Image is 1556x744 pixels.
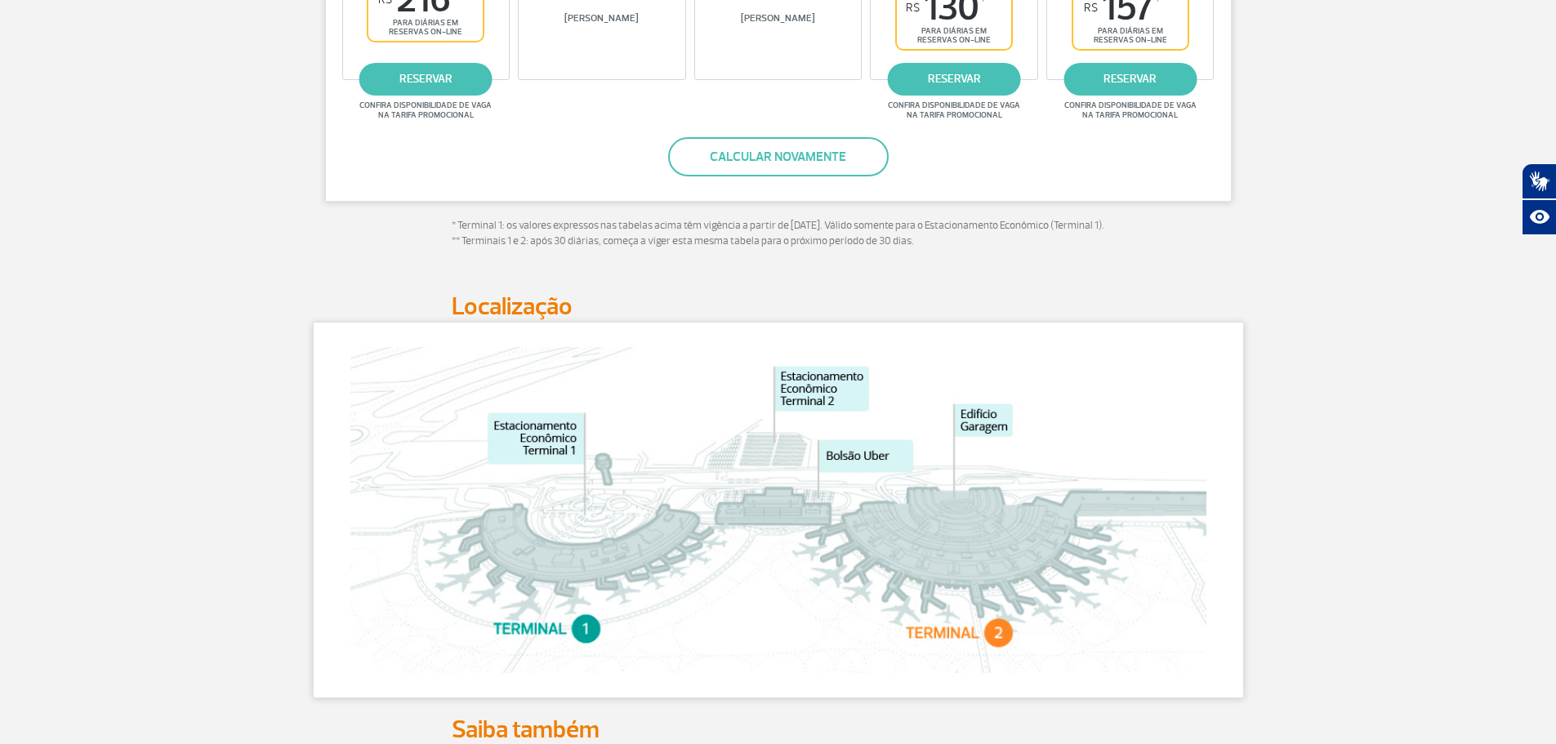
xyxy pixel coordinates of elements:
a: reservar [359,63,493,96]
span: Confira disponibilidade de vaga na tarifa promocional [1062,100,1199,120]
span: [PERSON_NAME] [523,12,681,25]
div: Plugin de acessibilidade da Hand Talk. [1522,163,1556,235]
h2: Localização [452,292,1105,322]
span: [PERSON_NAME] [699,12,858,25]
button: Abrir recursos assistivos. [1522,199,1556,235]
span: Confira disponibilidade de vaga na tarifa promocional [885,100,1023,120]
span: para diárias em reservas on-line [382,18,469,37]
a: reservar [888,63,1021,96]
sup: R$ [1084,1,1098,15]
span: Confira disponibilidade de vaga na tarifa promocional [357,100,494,120]
button: Abrir tradutor de língua de sinais. [1522,163,1556,199]
p: * Terminal 1: os valores expressos nas tabelas acima têm vigência a partir de [DATE]. Válido some... [452,218,1105,250]
sup: R$ [906,1,920,15]
span: para diárias em reservas on-line [911,26,997,45]
button: Calcular novamente [668,137,889,176]
span: para diárias em reservas on-line [1087,26,1174,45]
a: reservar [1063,63,1197,96]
